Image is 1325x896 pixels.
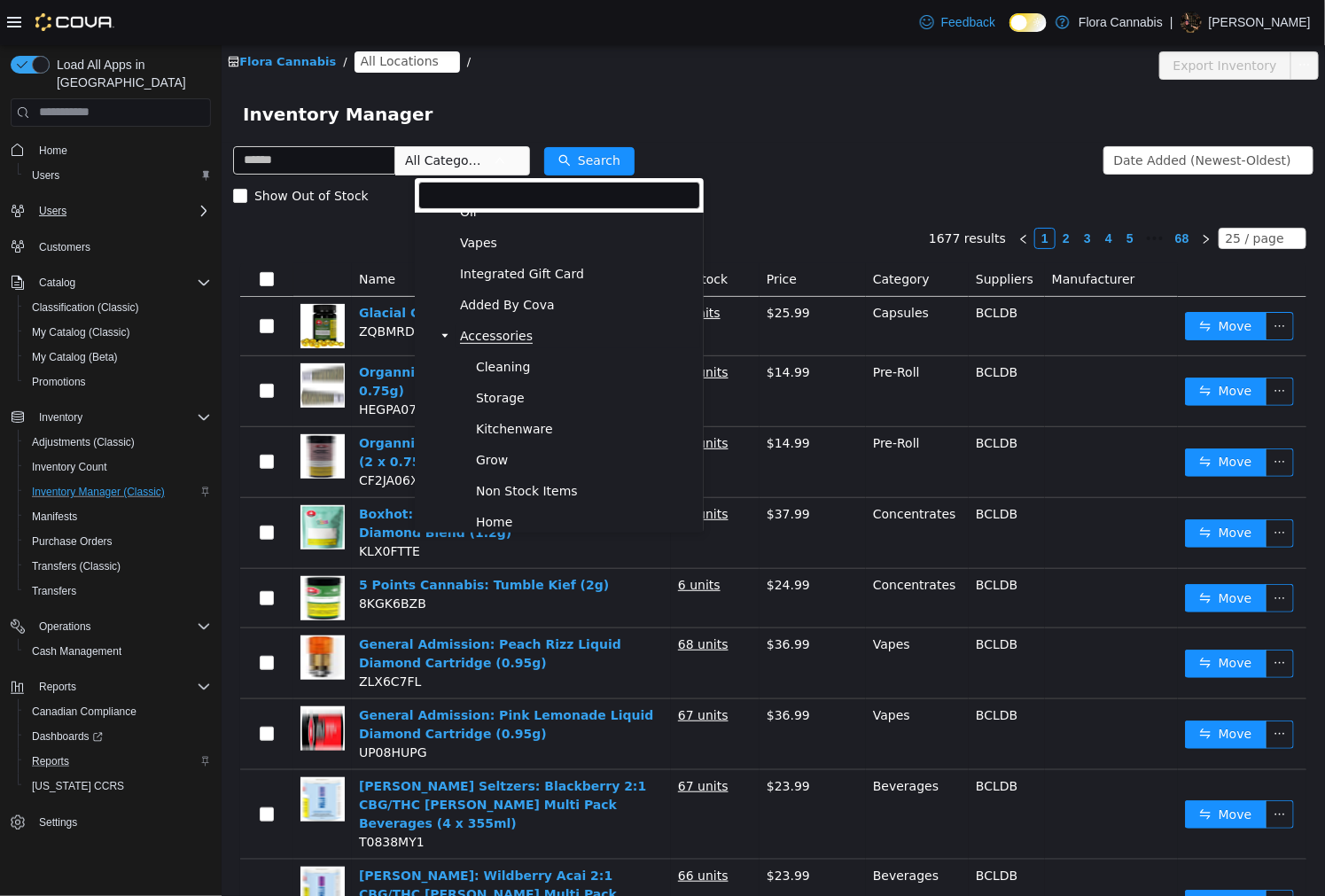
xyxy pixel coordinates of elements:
[25,701,144,722] a: Canadian Compliance
[139,6,217,26] span: All Locations
[273,110,284,122] i: icon: down
[18,579,218,604] button: Transfers
[963,675,1045,704] button: icon: swapMove
[1044,539,1072,567] button: icon: ellipsis
[25,726,110,747] a: Dashboards
[11,130,211,882] nav: Complex example
[963,845,1045,873] button: icon: swapMove
[32,272,82,293] button: Catalog
[754,823,796,838] span: BCLDB
[456,823,507,838] u: 66 units
[32,350,118,364] span: My Catalog (Beta)
[18,163,218,188] button: Users
[25,726,211,747] span: Dashboards
[754,734,796,748] span: BCLDB
[234,248,479,272] span: Added By Cova
[545,261,588,275] span: $25.99
[137,320,433,353] a: Organnicraft: Killer Cupcake Pre Rolls (2 x 0.75g)
[25,456,211,478] span: Inventory Count
[919,183,947,204] span: •••
[25,751,211,772] span: Reports
[39,619,91,634] span: Operations
[254,377,331,391] span: Kitchenware
[137,462,425,495] a: Boxhot: Apricot Kush Flavoured Whipped Diamond Blend (1.2g)
[545,320,588,334] span: $14.99
[754,663,796,677] span: BCLDB
[814,183,833,203] a: 1
[32,584,76,598] span: Transfers
[323,102,413,130] button: icon: searchSearch
[137,592,400,625] a: General Admission: Peach Rizz Liquid Diamond Cartridge (0.95g)
[644,524,747,583] td: Concentrates
[1004,183,1063,203] div: 25 / page
[35,13,114,31] img: Cova
[545,734,588,748] span: $23.99
[4,199,218,223] button: Users
[254,315,308,329] span: Cleaning
[32,200,211,222] span: Users
[238,191,276,205] span: Vapes
[1044,755,1072,783] button: icon: ellipsis
[32,407,211,428] span: Inventory
[1044,267,1072,295] button: icon: ellipsis
[1071,110,1081,122] i: icon: down
[25,580,211,602] span: Transfers
[254,470,291,484] span: Home
[21,55,222,83] span: Inventory Manager
[25,165,211,186] span: Users
[4,234,218,260] button: Customers
[39,144,67,158] span: Home
[197,136,479,164] input: filter select
[6,11,18,22] i: icon: shop
[941,13,995,31] span: Feedback
[32,510,77,524] span: Manifests
[32,729,103,744] span: Dashboards
[79,531,123,575] img: 5 Points Cannabis: Tumble Kief (2g) hero shot
[137,790,203,804] span: T0838MY1
[250,372,479,396] span: Kitchenware
[963,332,1045,361] button: icon: swapMove
[246,10,249,23] span: /
[18,554,218,579] button: Transfers (Classic)
[545,391,588,405] span: $14.99
[4,137,218,163] button: Home
[32,676,211,697] span: Reports
[18,504,218,529] button: Manifests
[79,460,123,504] img: Boxhot: Apricot Kush Flavoured Whipped Diamond Blend (1.2g) hero shot
[1044,675,1072,704] button: icon: ellipsis
[545,533,588,547] span: $24.99
[238,160,255,174] span: Oil
[137,499,199,513] span: KLX0FTTE
[18,430,218,455] button: Adjustments (Classic)
[644,725,747,814] td: Beverages
[18,749,218,774] button: Reports
[18,724,218,749] a: Dashboards
[25,456,114,478] a: Inventory Count
[1079,12,1163,33] p: Flora Cannabis
[254,408,286,422] span: Grow
[18,774,218,799] button: [US_STATE] CCRS
[644,453,747,524] td: Concentrates
[1044,332,1072,361] button: icon: ellipsis
[32,812,84,833] a: Settings
[813,183,834,204] li: 1
[1170,12,1173,33] p: |
[1069,6,1097,35] button: icon: ellipsis
[137,279,209,293] span: ZQBMRD5E
[1044,604,1072,633] button: icon: ellipsis
[32,534,113,549] span: Purchase Orders
[137,261,440,275] a: Glacial Gold: 5:5 CBG/THC Softgels (50 pcs)
[137,357,204,371] span: HEGPA07Z
[25,775,131,797] a: [US_STATE] CCRS
[25,322,137,343] a: My Catalog (Classic)
[25,531,120,552] a: Purchase Orders
[754,227,812,241] span: Suppliers
[835,183,854,203] a: 2
[32,237,97,258] a: Customers
[26,144,154,158] span: Show Out of Stock
[644,583,747,654] td: Vapes
[974,183,995,204] li: Next Page
[25,701,211,722] span: Canadian Compliance
[25,347,211,368] span: My Catalog (Beta)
